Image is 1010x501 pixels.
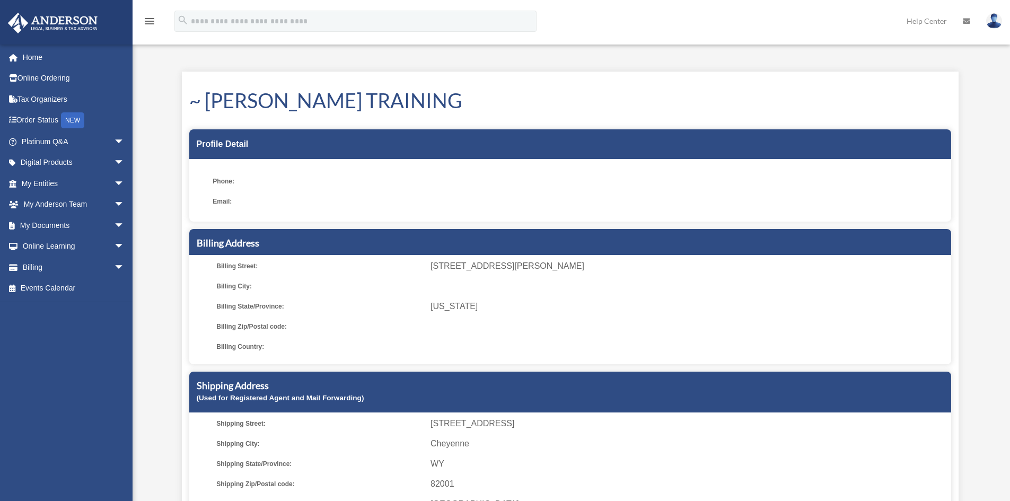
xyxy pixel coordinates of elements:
[986,13,1002,29] img: User Pic
[7,194,140,215] a: My Anderson Teamarrow_drop_down
[143,15,156,28] i: menu
[216,259,423,274] span: Billing Street:
[114,131,135,153] span: arrow_drop_down
[61,112,84,128] div: NEW
[143,19,156,28] a: menu
[431,436,947,451] span: Cheyenne
[197,379,944,392] h5: Shipping Address
[216,436,423,451] span: Shipping City:
[216,339,423,354] span: Billing Country:
[7,47,140,68] a: Home
[177,14,189,26] i: search
[114,173,135,195] span: arrow_drop_down
[431,416,947,431] span: [STREET_ADDRESS]
[7,152,140,173] a: Digital Productsarrow_drop_down
[7,215,140,236] a: My Documentsarrow_drop_down
[7,68,140,89] a: Online Ordering
[114,152,135,174] span: arrow_drop_down
[216,319,423,334] span: Billing Zip/Postal code:
[213,174,419,189] span: Phone:
[7,173,140,194] a: My Entitiesarrow_drop_down
[114,236,135,258] span: arrow_drop_down
[7,278,140,299] a: Events Calendar
[114,257,135,278] span: arrow_drop_down
[431,456,947,471] span: WY
[114,215,135,236] span: arrow_drop_down
[5,13,101,33] img: Anderson Advisors Platinum Portal
[197,236,944,250] h5: Billing Address
[213,194,419,209] span: Email:
[216,299,423,314] span: Billing State/Province:
[114,194,135,216] span: arrow_drop_down
[7,236,140,257] a: Online Learningarrow_drop_down
[216,477,423,491] span: Shipping Zip/Postal code:
[189,86,951,115] h1: ~ [PERSON_NAME] TRAINING
[7,257,140,278] a: Billingarrow_drop_down
[431,299,947,314] span: [US_STATE]
[431,259,947,274] span: [STREET_ADDRESS][PERSON_NAME]
[197,394,364,402] small: (Used for Registered Agent and Mail Forwarding)
[216,456,423,471] span: Shipping State/Province:
[189,129,951,159] div: Profile Detail
[7,89,140,110] a: Tax Organizers
[216,279,423,294] span: Billing City:
[216,416,423,431] span: Shipping Street:
[431,477,947,491] span: 82001
[7,110,140,131] a: Order StatusNEW
[7,131,140,152] a: Platinum Q&Aarrow_drop_down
